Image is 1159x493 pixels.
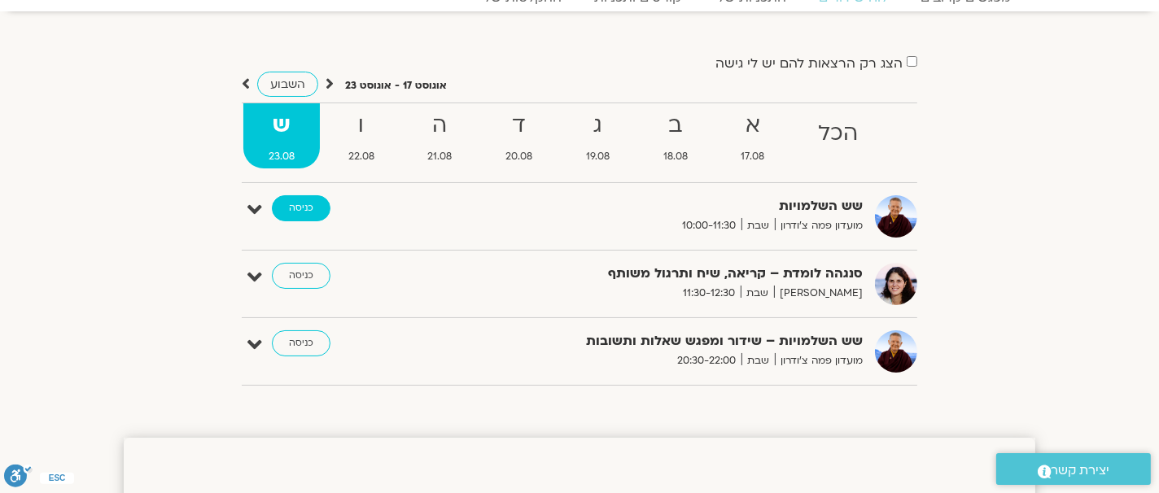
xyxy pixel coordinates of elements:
p: אוגוסט 17 - אוגוסט 23 [345,77,447,94]
strong: שש השלמויות [464,195,863,217]
a: ה21.08 [403,103,478,168]
strong: ה [403,107,478,144]
strong: הכל [793,116,883,152]
a: כניסה [272,330,330,356]
a: ג19.08 [561,103,635,168]
a: הכל [793,103,883,168]
span: שבת [741,352,775,369]
a: השבוע [257,72,318,97]
span: 10:00-11:30 [676,217,741,234]
span: 20.08 [480,148,558,165]
strong: ב [638,107,713,144]
span: 23.08 [243,148,320,165]
strong: ד [480,107,558,144]
a: ב18.08 [638,103,713,168]
a: ד20.08 [480,103,558,168]
a: ש23.08 [243,103,320,168]
a: יצירת קשר [996,453,1151,485]
span: מועדון פמה צ'ודרון [775,217,863,234]
span: השבוע [270,76,305,92]
span: 22.08 [323,148,400,165]
span: 21.08 [403,148,478,165]
a: א17.08 [716,103,790,168]
span: שבת [741,285,774,302]
strong: א [716,107,790,144]
strong: ו [323,107,400,144]
span: 18.08 [638,148,713,165]
span: 11:30-12:30 [677,285,741,302]
span: 17.08 [716,148,790,165]
strong: סנגהה לומדת – קריאה, שיח ותרגול משותף [464,263,863,285]
a: כניסה [272,263,330,289]
span: [PERSON_NAME] [774,285,863,302]
strong: שש השלמויות – שידור ומפגש שאלות ותשובות [464,330,863,352]
strong: ג [561,107,635,144]
span: שבת [741,217,775,234]
label: הצג רק הרצאות להם יש לי גישה [715,56,903,71]
a: כניסה [272,195,330,221]
strong: ש [243,107,320,144]
span: 19.08 [561,148,635,165]
span: 20:30-22:00 [671,352,741,369]
span: יצירת קשר [1052,460,1110,482]
span: מועדון פמה צ'ודרון [775,352,863,369]
a: ו22.08 [323,103,400,168]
